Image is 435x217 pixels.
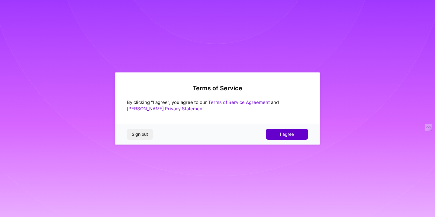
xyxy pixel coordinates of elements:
span: I agree [280,131,294,137]
span: Sign out [132,131,148,137]
button: I agree [266,129,308,140]
button: Sign out [127,129,153,140]
a: [PERSON_NAME] Privacy Statement [127,106,204,112]
a: Terms of Service Agreement [208,99,270,105]
h2: Terms of Service [127,85,308,92]
div: By clicking "I agree", you agree to our and [127,99,308,112]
